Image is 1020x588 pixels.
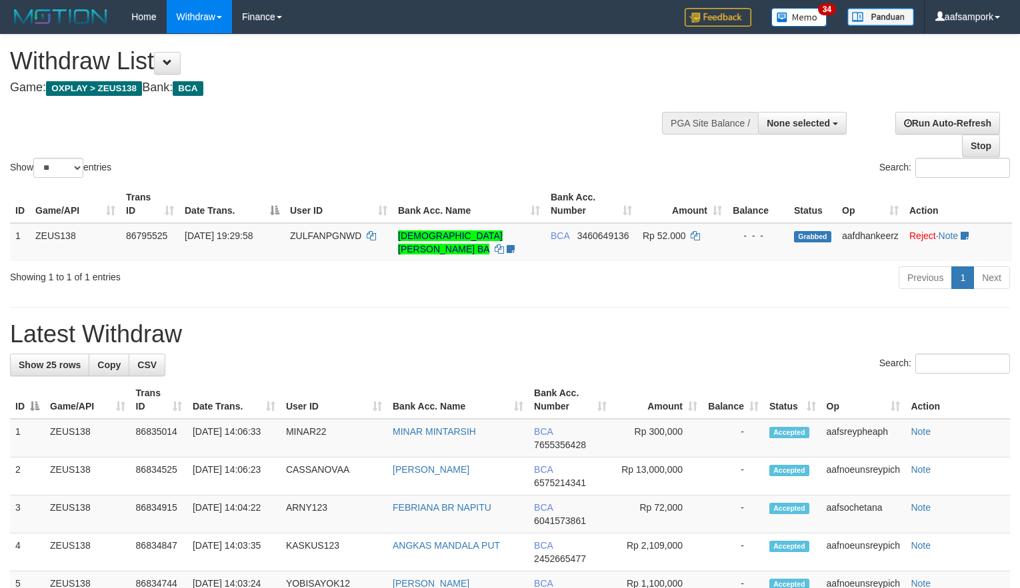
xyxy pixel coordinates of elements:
[89,354,129,376] a: Copy
[10,419,45,457] td: 1
[121,185,179,223] th: Trans ID: activate to sort column ascending
[915,158,1010,178] input: Search:
[973,266,1010,289] a: Next
[821,419,906,457] td: aafsreypheaph
[10,81,667,95] h4: Game: Bank:
[187,419,281,457] td: [DATE] 14:06:33
[131,457,187,495] td: 86834525
[30,185,121,223] th: Game/API: activate to sort column ascending
[10,321,1010,348] h1: Latest Withdraw
[769,503,809,514] span: Accepted
[821,381,906,419] th: Op: activate to sort column ascending
[758,112,847,135] button: None selected
[905,381,1010,419] th: Action
[895,112,1000,135] a: Run Auto-Refresh
[767,118,830,129] span: None selected
[10,265,415,284] div: Showing 1 to 1 of 1 entries
[173,81,203,96] span: BCA
[577,230,629,241] span: Copy 3460649136 to clipboard
[387,381,529,419] th: Bank Acc. Name: activate to sort column ascending
[10,158,111,178] label: Show entries
[10,354,89,376] a: Show 25 rows
[131,419,187,457] td: 86835014
[281,419,387,457] td: MINAR22
[281,457,387,495] td: CASSANOVAA
[30,223,121,261] td: ZEUS138
[703,495,764,533] td: -
[847,8,914,26] img: panduan.png
[879,354,1010,374] label: Search:
[769,541,809,552] span: Accepted
[911,540,931,551] a: Note
[703,533,764,571] td: -
[685,8,751,27] img: Feedback.jpg
[185,230,253,241] span: [DATE] 19:29:58
[904,223,1012,261] td: ·
[187,457,281,495] td: [DATE] 14:06:23
[137,360,157,370] span: CSV
[733,229,783,242] div: - - -
[612,495,703,533] td: Rp 72,000
[19,360,81,370] span: Show 25 rows
[529,381,612,419] th: Bank Acc. Number: activate to sort column ascending
[818,3,836,15] span: 34
[10,495,45,533] td: 3
[45,381,131,419] th: Game/API: activate to sort column ascending
[131,533,187,571] td: 86834847
[794,231,831,242] span: Grabbed
[662,112,758,135] div: PGA Site Balance /
[534,477,586,488] span: Copy 6575214341 to clipboard
[534,502,553,513] span: BCA
[45,495,131,533] td: ZEUS138
[962,135,1000,157] a: Stop
[612,381,703,419] th: Amount: activate to sort column ascending
[10,457,45,495] td: 2
[45,419,131,457] td: ZEUS138
[837,185,904,223] th: Op: activate to sort column ascending
[393,426,476,437] a: MINAR MINTARSIH
[290,230,361,241] span: ZULFANPGNWD
[612,457,703,495] td: Rp 13,000,000
[45,457,131,495] td: ZEUS138
[393,502,491,513] a: FEBRIANA BR NAPITU
[187,533,281,571] td: [DATE] 14:03:35
[534,440,586,450] span: Copy 7655356428 to clipboard
[534,553,586,564] span: Copy 2452665477 to clipboard
[10,381,45,419] th: ID: activate to sort column descending
[764,381,821,419] th: Status: activate to sort column ascending
[10,185,30,223] th: ID
[951,266,974,289] a: 1
[129,354,165,376] a: CSV
[821,495,906,533] td: aafsochetana
[131,495,187,533] td: 86834915
[187,381,281,419] th: Date Trans.: activate to sort column ascending
[46,81,142,96] span: OXPLAY > ZEUS138
[939,230,959,241] a: Note
[703,457,764,495] td: -
[911,502,931,513] a: Note
[727,185,789,223] th: Balance
[879,158,1010,178] label: Search:
[904,185,1012,223] th: Action
[821,533,906,571] td: aafnoeunsreypich
[179,185,285,223] th: Date Trans.: activate to sort column descending
[281,533,387,571] td: KASKUS123
[187,495,281,533] td: [DATE] 14:04:22
[703,381,764,419] th: Balance: activate to sort column ascending
[10,48,667,75] h1: Withdraw List
[612,419,703,457] td: Rp 300,000
[285,185,393,223] th: User ID: activate to sort column ascending
[789,185,837,223] th: Status
[534,464,553,475] span: BCA
[534,540,553,551] span: BCA
[534,426,553,437] span: BCA
[911,464,931,475] a: Note
[545,185,637,223] th: Bank Acc. Number: activate to sort column ascending
[769,427,809,438] span: Accepted
[534,515,586,526] span: Copy 6041573861 to clipboard
[281,381,387,419] th: User ID: activate to sort column ascending
[398,230,503,254] a: [DEMOGRAPHIC_DATA][PERSON_NAME] BA
[769,465,809,476] span: Accepted
[909,230,936,241] a: Reject
[771,8,827,27] img: Button%20Memo.svg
